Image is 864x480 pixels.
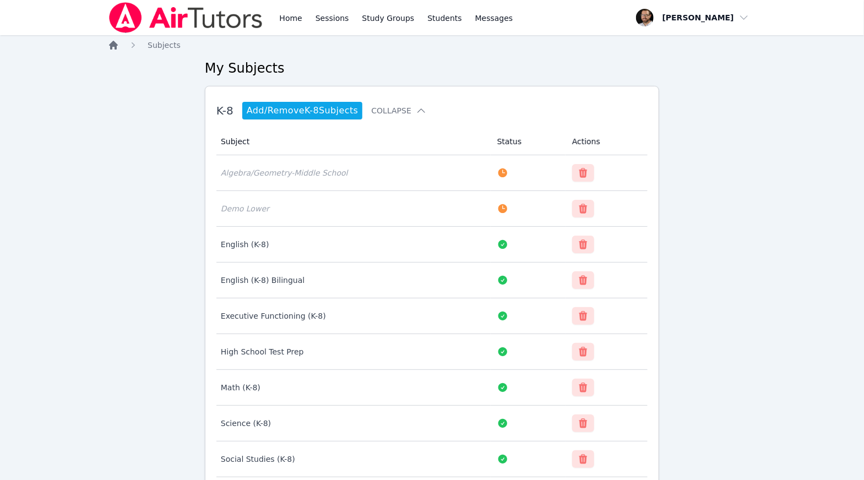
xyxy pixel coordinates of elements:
[221,383,260,392] span: Math (K-8)
[475,13,513,24] span: Messages
[108,40,756,51] nav: Breadcrumb
[216,370,648,406] tr: Math (K-8)
[242,102,363,119] a: Add/RemoveK-8Subjects
[148,40,181,51] a: Subjects
[221,312,326,320] span: Executive Functioning (K-8)
[221,276,305,285] span: English (K-8) Bilingual
[108,2,264,33] img: Air Tutors
[216,104,233,117] span: K-8
[216,298,648,334] tr: Executive Functioning (K-8)
[221,347,304,356] span: High School Test Prep
[216,334,648,370] tr: High School Test Prep
[216,155,648,191] tr: Algebra/Geometry-Middle School
[216,227,648,263] tr: English (K-8)
[221,240,269,249] span: English (K-8)
[216,191,648,227] tr: Demo Lower
[221,455,295,463] span: Social Studies (K-8)
[221,204,269,213] span: Demo Lower
[216,406,648,441] tr: Science (K-8)
[491,128,566,155] th: Status
[205,59,659,77] h2: My Subjects
[221,419,271,428] span: Science (K-8)
[216,263,648,298] tr: English (K-8) Bilingual
[566,128,648,155] th: Actions
[221,168,348,177] span: Algebra/Geometry-Middle School
[371,105,426,116] button: Collapse
[148,41,181,50] span: Subjects
[216,128,491,155] th: Subject
[216,441,648,477] tr: Social Studies (K-8)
